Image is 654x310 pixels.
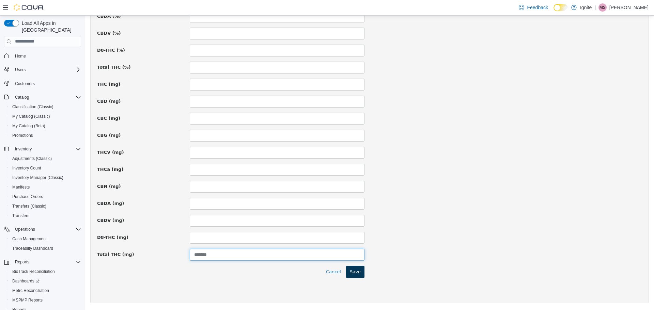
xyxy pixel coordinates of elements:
span: Adjustments (Classic) [12,156,52,161]
a: MSPMP Reports [10,296,45,304]
span: CBC (mg) [12,100,35,105]
a: Dashboards [7,276,84,286]
span: Transfers [10,212,81,220]
span: Inventory [15,146,32,152]
span: My Catalog (Classic) [12,114,50,119]
button: Transfers (Classic) [7,201,84,211]
button: Promotions [7,131,84,140]
span: Load All Apps in [GEOGRAPHIC_DATA] [19,20,81,33]
span: MSPMP Reports [12,297,43,303]
a: My Catalog (Classic) [10,112,53,120]
a: Metrc Reconciliation [10,287,52,295]
button: Traceabilty Dashboard [7,244,84,253]
span: CBN (mg) [12,168,36,173]
span: Users [15,67,26,72]
button: Purchase Orders [7,192,84,201]
a: Inventory Manager (Classic) [10,174,66,182]
span: My Catalog (Beta) [10,122,81,130]
a: Traceabilty Dashboard [10,244,56,252]
span: Home [15,53,26,59]
span: Classification (Classic) [10,103,81,111]
button: Save [261,250,279,262]
a: Feedback [516,1,550,14]
a: Manifests [10,183,32,191]
button: Catalog [1,93,84,102]
span: D8-THC (mg) [12,219,43,224]
button: Users [12,66,28,74]
span: CBDA (mg) [12,185,39,190]
span: Inventory Manager (Classic) [10,174,81,182]
span: Manifests [12,184,30,190]
img: Cova [14,4,44,11]
span: Purchase Orders [10,193,81,201]
a: Cash Management [10,235,49,243]
span: Manifests [10,183,81,191]
span: CBDV (%) [12,15,36,20]
span: Reports [15,259,29,265]
span: Inventory [12,145,81,153]
span: Operations [12,225,81,233]
span: Customers [15,81,35,86]
span: THC (mg) [12,66,35,71]
span: BioTrack Reconciliation [10,267,81,276]
span: Classification (Classic) [12,104,53,110]
button: Cancel [237,250,260,262]
span: MS [599,3,606,12]
span: Metrc Reconciliation [12,288,49,293]
span: Promotions [10,131,81,140]
span: Dashboards [12,278,40,284]
button: Classification (Classic) [7,102,84,112]
span: MSPMP Reports [10,296,81,304]
span: Purchase Orders [12,194,43,199]
button: Home [1,51,84,61]
p: Ignite [580,3,592,12]
button: Operations [12,225,38,233]
span: Transfers (Classic) [12,203,46,209]
span: Traceabilty Dashboard [12,246,53,251]
span: Inventory Count [12,165,41,171]
button: Inventory Manager (Classic) [7,173,84,182]
span: Reports [12,258,81,266]
button: My Catalog (Beta) [7,121,84,131]
button: My Catalog (Classic) [7,112,84,121]
span: Total THC (%) [12,49,46,54]
span: Traceabilty Dashboard [10,244,81,252]
span: THCV (mg) [12,134,39,139]
span: THCa (mg) [12,151,38,156]
span: CBDV (mg) [12,202,39,207]
div: Maddison Smith [598,3,607,12]
span: Transfers [12,213,29,218]
span: Total THC (mg) [12,236,49,241]
p: [PERSON_NAME] [609,3,649,12]
span: Inventory Count [10,164,81,172]
span: Cash Management [10,235,81,243]
span: Dashboards [10,277,81,285]
span: Transfers (Classic) [10,202,81,210]
span: Adjustments (Classic) [10,154,81,163]
button: BioTrack Reconciliation [7,267,84,276]
span: Home [12,52,81,60]
button: Inventory [1,144,84,154]
span: Inventory Manager (Classic) [12,175,63,180]
span: Operations [15,227,35,232]
span: Users [12,66,81,74]
button: Catalog [12,93,32,101]
button: Metrc Reconciliation [7,286,84,295]
span: My Catalog (Beta) [12,123,45,129]
a: Customers [12,80,37,88]
span: BioTrack Reconciliation [12,269,55,274]
button: Adjustments (Classic) [7,154,84,163]
button: Inventory Count [7,163,84,173]
p: | [594,3,596,12]
a: Inventory Count [10,164,44,172]
button: Transfers [7,211,84,221]
button: Customers [1,79,84,88]
a: Transfers (Classic) [10,202,49,210]
a: Home [12,52,29,60]
span: Dark Mode [554,11,554,12]
button: Reports [12,258,32,266]
button: Operations [1,225,84,234]
span: D8-THC (%) [12,32,40,37]
span: Promotions [12,133,33,138]
span: Cash Management [12,236,47,242]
